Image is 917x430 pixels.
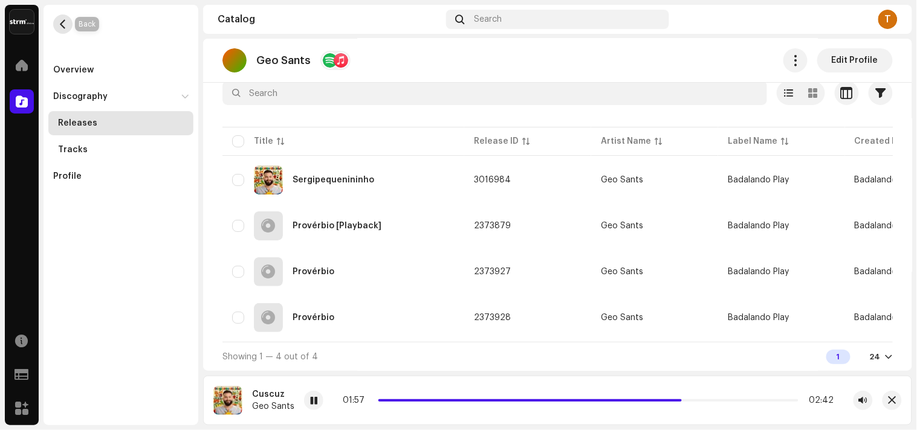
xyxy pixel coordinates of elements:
div: Label Name [728,135,777,147]
span: 2373927 [474,268,511,276]
div: T [878,10,898,29]
span: Search [475,14,502,24]
div: Sergipequenininho [293,176,374,184]
button: Edit Profile [817,48,893,72]
div: Geo Sants [601,222,643,230]
div: 01:57 [343,396,374,405]
span: Geo Sants [601,313,708,322]
div: Discography [53,92,108,101]
span: Badalando Play [728,313,789,322]
span: Geo Sants [601,222,708,230]
div: Title [254,135,273,147]
re-m-nav-item: Profile [48,164,193,188]
re-m-nav-item: Releases [48,111,193,135]
div: Overview [53,65,94,75]
div: Provérbio [Playback] [293,222,381,230]
div: Geo Sants [601,176,643,184]
div: Release ID [474,135,519,147]
div: Releases [58,118,97,128]
div: 24 [870,352,881,362]
img: 9a6e832c-b73d-4a18-8355-fb4db9f484d8 [213,386,242,415]
re-m-nav-item: Overview [48,58,193,82]
span: Geo Sants [601,176,708,184]
div: Cuscuz [252,390,294,399]
span: Geo Sants [601,268,708,276]
p: Geo Sants [256,54,311,67]
span: Badalando Play [728,222,789,230]
span: Badalando Play [855,313,916,322]
div: Tracks [58,145,88,155]
span: 2373928 [474,313,511,322]
div: Profile [53,172,82,181]
div: Provérbio [293,313,334,322]
input: Search [222,81,767,105]
span: 2373879 [474,222,511,230]
span: Badalando Play [855,268,916,276]
span: Showing 1 — 4 out of 4 [222,353,318,361]
span: Badalando Play [728,268,789,276]
span: Badalando Play [728,176,789,184]
img: 9a6e832c-b73d-4a18-8355-fb4db9f484d8 [254,165,283,194]
re-m-nav-item: Tracks [48,138,193,162]
div: Geo Sants [601,313,643,322]
re-m-nav-dropdown: Discography [48,85,193,162]
div: 1 [826,350,851,364]
div: Provérbio [293,268,334,276]
img: 408b884b-546b-4518-8448-1008f9c76b02 [10,10,34,34]
span: Badalando Play [855,222,916,230]
div: Geo Sants [601,268,643,276]
span: 3016984 [474,176,511,184]
div: Artist Name [601,135,651,147]
span: Edit Profile [832,48,878,72]
div: Geo Sants [252,402,294,411]
div: Catalog [218,14,441,24]
span: Badalando Play [855,176,916,184]
div: 02:42 [803,396,834,405]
